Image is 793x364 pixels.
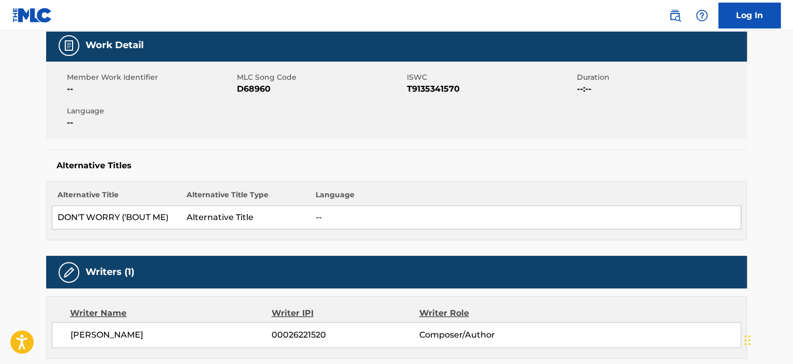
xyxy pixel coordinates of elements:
[691,5,712,26] div: Help
[419,329,553,341] span: Composer/Author
[67,106,234,117] span: Language
[407,72,574,83] span: ISWC
[272,329,419,341] span: 00026221520
[63,266,75,279] img: Writers
[67,83,234,95] span: --
[86,266,134,278] h5: Writers (1)
[744,325,750,356] div: Drag
[310,190,741,206] th: Language
[577,72,744,83] span: Duration
[181,190,310,206] th: Alternative Title Type
[237,83,404,95] span: D68960
[56,161,737,171] h5: Alternative Titles
[70,307,272,319] div: Writer Name
[67,117,234,129] span: --
[181,206,310,229] td: Alternative Title
[696,9,708,22] img: help
[52,190,181,206] th: Alternative Title
[669,9,681,22] img: search
[664,5,685,26] a: Public Search
[310,206,741,229] td: --
[577,83,744,95] span: --:--
[52,206,181,229] td: DON'T WORRY ('BOUT ME)
[12,8,52,23] img: MLC Logo
[63,39,75,52] img: Work Detail
[70,329,272,341] span: [PERSON_NAME]
[237,72,404,83] span: MLC Song Code
[272,307,419,319] div: Writer IPI
[718,3,781,28] a: Log In
[67,72,234,83] span: Member Work Identifier
[419,307,553,319] div: Writer Role
[86,39,144,51] h5: Work Detail
[407,83,574,95] span: T9135341570
[741,314,793,364] iframe: Chat Widget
